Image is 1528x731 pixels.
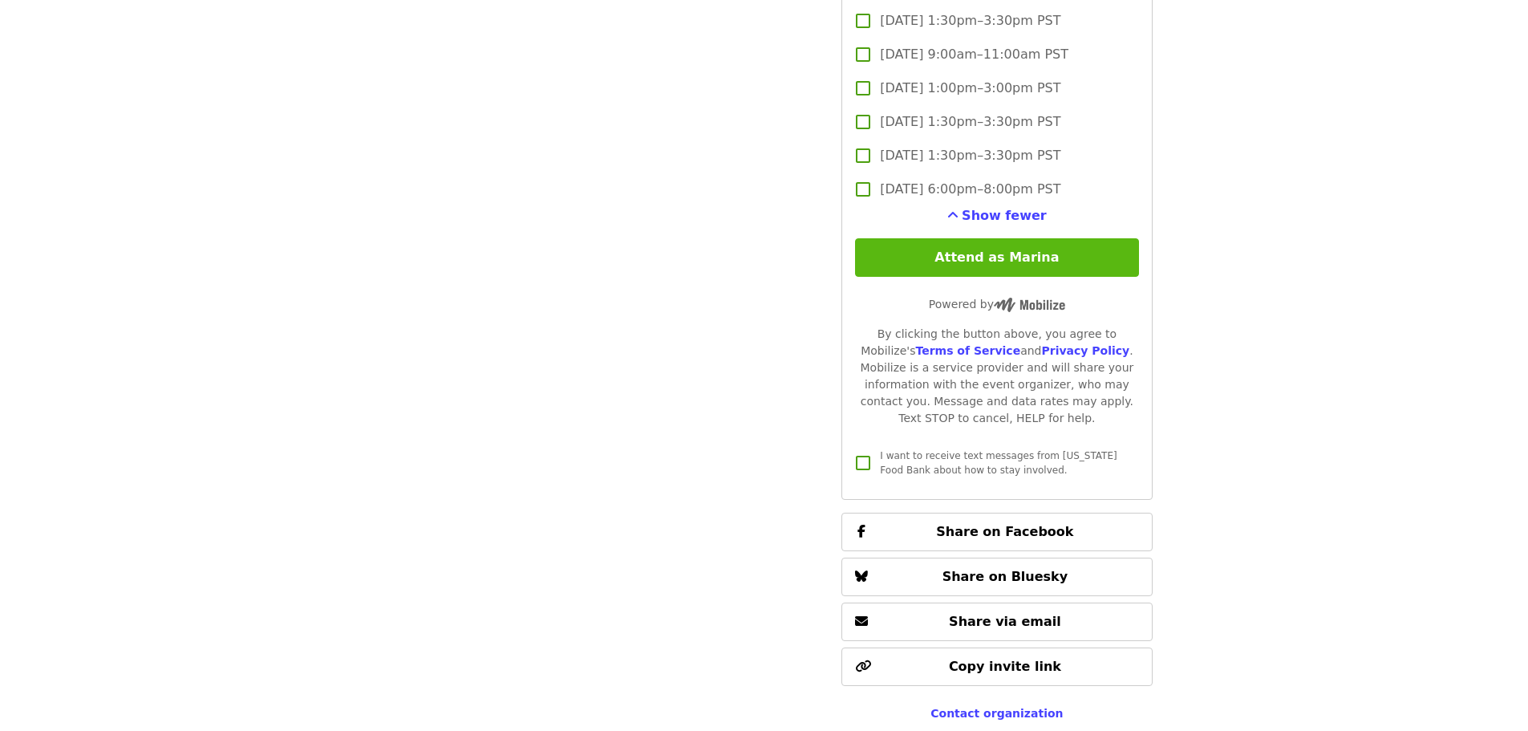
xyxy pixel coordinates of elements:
[855,326,1138,427] div: By clicking the button above, you agree to Mobilize's and . Mobilize is a service provider and wi...
[1041,344,1129,357] a: Privacy Policy
[947,206,1047,225] button: See more timeslots
[949,614,1061,629] span: Share via email
[880,11,1060,30] span: [DATE] 1:30pm–3:30pm PST
[841,648,1152,686] button: Copy invite link
[880,112,1060,132] span: [DATE] 1:30pm–3:30pm PST
[929,298,1065,311] span: Powered by
[841,558,1152,596] button: Share on Bluesky
[880,45,1068,64] span: [DATE] 9:00am–11:00am PST
[841,603,1152,641] button: Share via email
[880,146,1060,165] span: [DATE] 1:30pm–3:30pm PST
[841,513,1152,551] button: Share on Facebook
[962,208,1047,223] span: Show fewer
[880,180,1060,199] span: [DATE] 6:00pm–8:00pm PST
[994,298,1065,312] img: Powered by Mobilize
[915,344,1020,357] a: Terms of Service
[880,79,1060,98] span: [DATE] 1:00pm–3:00pm PST
[855,238,1138,277] button: Attend as Marina
[930,707,1063,720] a: Contact organization
[949,659,1061,674] span: Copy invite link
[880,450,1117,476] span: I want to receive text messages from [US_STATE] Food Bank about how to stay involved.
[942,569,1068,584] span: Share on Bluesky
[936,524,1073,539] span: Share on Facebook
